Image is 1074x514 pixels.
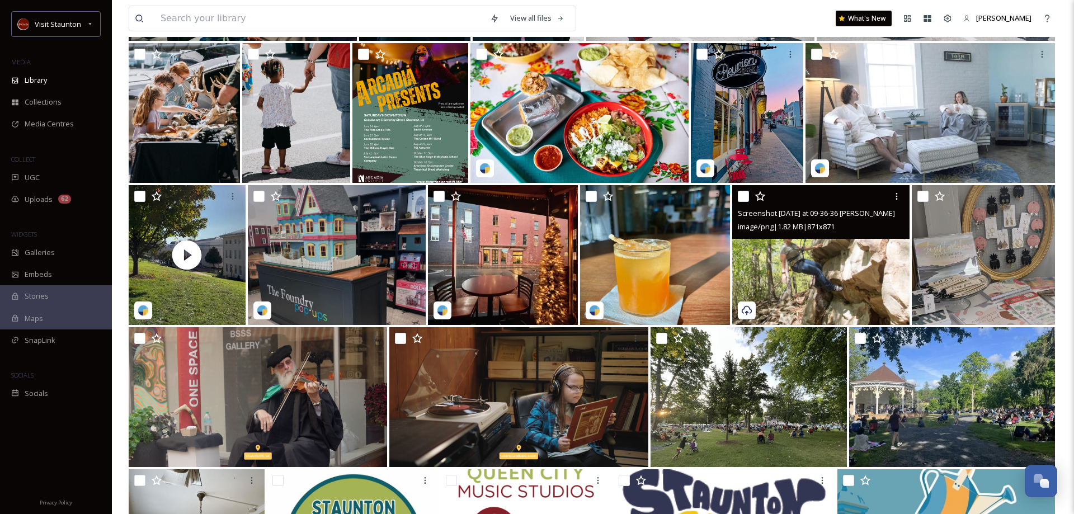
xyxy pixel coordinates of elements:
img: StauntonSpring-Summer_-11.jpg [129,43,240,183]
img: snapsea-logo.png [257,305,268,316]
span: Galleries [25,247,55,258]
span: WIDGETS [11,230,37,238]
input: Search your library [155,6,484,31]
img: gypsy hill park bandstand2.jpg [651,327,847,467]
span: Maps [25,313,43,324]
img: theblackburninn-18144874240379078.jpeg [805,43,1055,183]
img: bajabeanstaunton-2198492.jpg [428,185,578,325]
img: snapsea-logo.png [589,305,600,316]
span: Stories [25,291,49,301]
img: reunion_bakery-18081793228696572.jpeg [691,43,804,183]
span: SOCIALS [11,371,34,379]
span: Library [25,75,47,86]
span: Privacy Policy [40,499,72,506]
img: gypsy hill park bandstand1.jpg [849,327,1055,467]
img: Screenshot 2025-05-14 at 09-36-36 Casey Tucker (@vividearthadventures) • Instagram photos and vid... [732,185,910,325]
img: snapsea-logo.png [814,163,826,174]
img: snapsea-logo.png [479,163,491,174]
span: Collections [25,97,62,107]
span: Embeds [25,269,52,280]
img: images.png [18,18,29,30]
img: heifetz listening.png [389,327,648,467]
a: View all files [505,7,570,29]
img: violin.png [129,327,387,467]
span: [PERSON_NAME] [976,13,1031,23]
a: [PERSON_NAME] [958,7,1037,29]
img: cidersfrommars-2990538.jpg [580,185,730,325]
img: snapsea-logo.png [138,305,149,316]
span: COLLECT [11,155,35,163]
span: Media Centres [25,119,74,129]
span: UGC [25,172,40,183]
img: chicanoboytaco-3955138.jpg [470,43,688,183]
span: Uploads [25,194,53,205]
span: image/png | 1.82 MB | 871 x 871 [738,221,835,232]
span: SnapLink [25,335,55,346]
span: Visit Staunton [35,19,81,29]
img: thumbnail [129,185,246,325]
img: snapsea-logo.png [437,305,448,316]
a: What's New [836,11,892,26]
img: ext_1747156236.133311_the.queen.bee.staunton@gmail.com-1000008619.jpg [912,185,1054,325]
img: snapsea-logo.png [700,163,711,174]
a: Privacy Policy [40,495,72,508]
span: MEDIA [11,58,31,66]
img: the.foundry.popups-1979416.jpg [248,185,426,325]
div: 62 [58,195,71,204]
span: Socials [25,388,48,399]
img: ext_1749565945.036169_pam@thearcadiaproject.org-ArcadiaPresentsJune14-Oct18.png [352,43,468,183]
button: Open Chat [1025,465,1057,497]
img: StauntonSpring-Summer_-10.jpg [242,43,350,183]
